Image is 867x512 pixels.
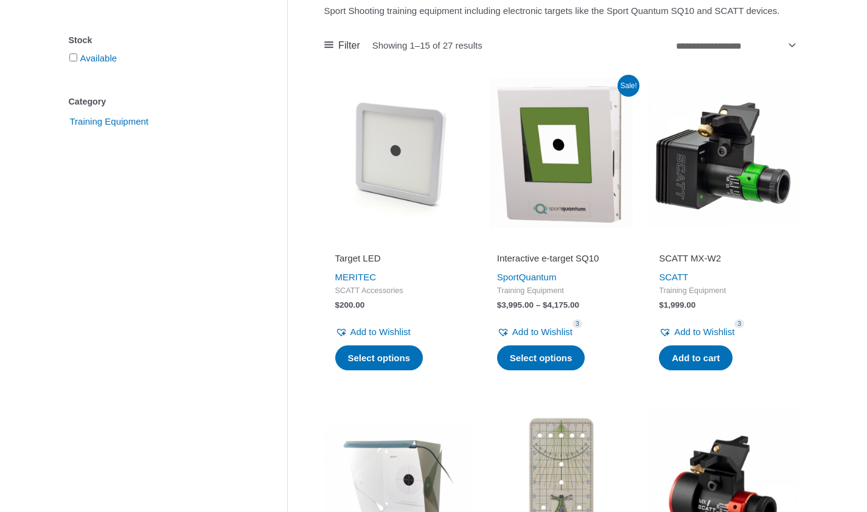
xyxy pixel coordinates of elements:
[335,252,463,269] a: Target LED
[659,272,688,282] a: SCATT
[734,319,744,328] span: 3
[69,54,77,61] input: Available
[659,235,787,250] iframe: Customer reviews powered by Trustpilot
[324,2,798,19] p: Sport Shooting training equipment including electronic targets like the Sport Quantum SQ10 and SC...
[659,300,664,310] span: $
[497,323,573,341] a: Add to Wishlist
[648,78,798,228] img: SCATT MX-W2 (wireless)
[543,300,548,310] span: $
[335,235,463,250] iframe: Customer reviews powered by Trustpilot
[69,111,150,132] span: Training Equipment
[497,252,625,269] a: Interactive e-target SQ10
[486,78,636,228] img: SQ10 Interactive e-target
[335,286,463,296] span: SCATT Accessories
[618,75,639,97] span: Sale!
[672,36,798,56] select: Shop order
[659,345,733,371] a: Add to cart: “SCATT MX-W2”
[335,300,340,310] span: $
[324,78,474,228] img: Target LED
[69,32,251,49] div: Stock
[338,36,360,55] span: Filter
[335,300,365,310] bdi: 200.00
[497,235,625,250] iframe: Customer reviews powered by Trustpilot
[324,36,360,55] a: Filter
[372,41,482,50] p: Showing 1–15 of 27 results
[497,252,625,265] h2: Interactive e-target SQ10
[497,300,502,310] span: $
[335,252,463,265] h2: Target LED
[659,300,695,310] bdi: 1,999.00
[512,327,573,337] span: Add to Wishlist
[659,252,787,269] a: SCATT MX-W2
[674,327,734,337] span: Add to Wishlist
[497,272,557,282] a: SportQuantum
[659,286,787,296] span: Training Equipment
[69,116,150,126] a: Training Equipment
[659,252,787,265] h2: SCATT MX-W2
[335,323,411,341] a: Add to Wishlist
[335,345,423,371] a: Select options for “Target LED”
[497,345,585,371] a: Select options for “Interactive e-target SQ10”
[350,327,411,337] span: Add to Wishlist
[497,300,534,310] bdi: 3,995.00
[497,286,625,296] span: Training Equipment
[335,272,377,282] a: MERITEC
[69,93,251,111] div: Category
[543,300,579,310] bdi: 4,175.00
[659,323,734,341] a: Add to Wishlist
[80,53,117,63] a: Available
[536,300,541,310] span: –
[573,319,582,328] span: 3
